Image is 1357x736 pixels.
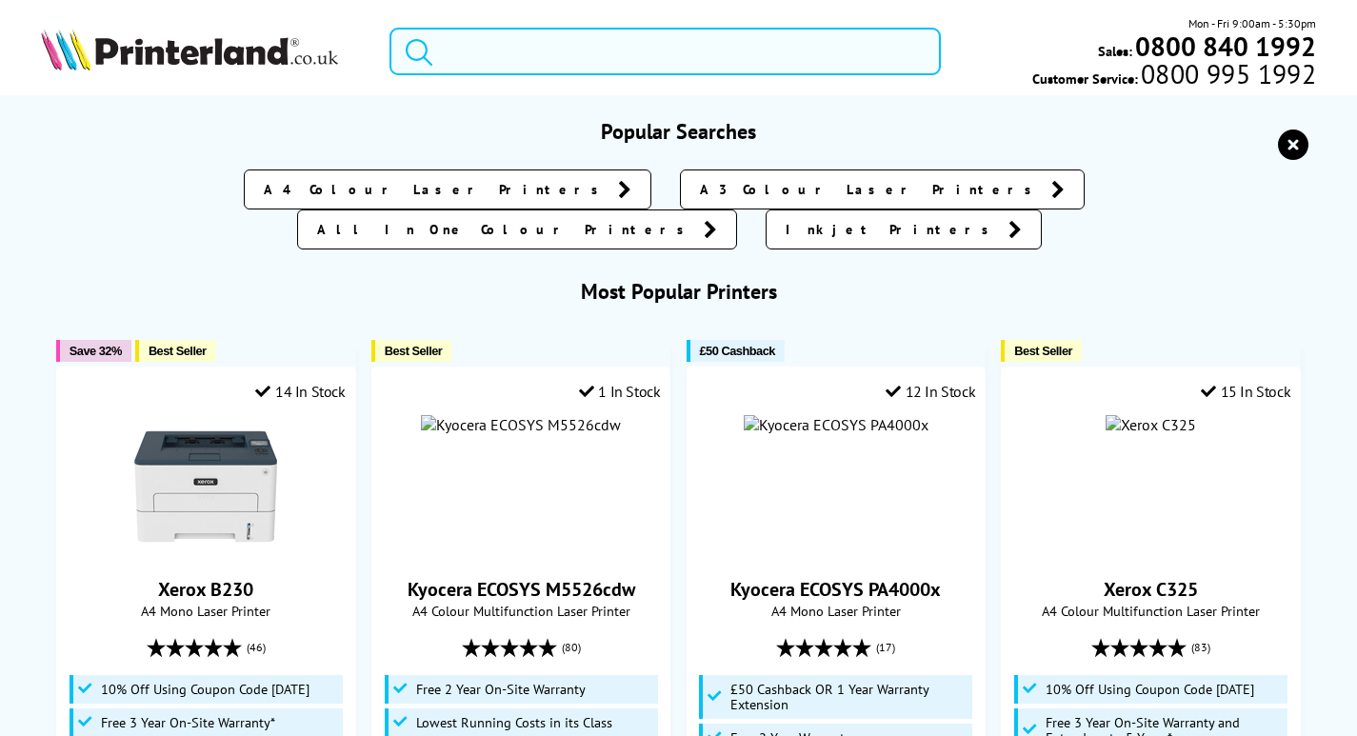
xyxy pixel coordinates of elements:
span: Customer Service: [1032,65,1316,88]
img: Xerox B230 [134,415,277,558]
div: 1 In Stock [579,382,661,401]
a: A3 Colour Laser Printers [680,169,1085,209]
span: Lowest Running Costs in its Class [416,715,612,730]
b: 0800 840 1992 [1135,29,1316,64]
a: Xerox B230 [134,543,277,562]
a: Inkjet Printers [766,209,1042,249]
img: Kyocera ECOSYS M5526cdw [421,415,621,434]
span: A3 Colour Laser Printers [700,180,1042,199]
a: Printerland Logo [41,29,366,74]
span: Inkjet Printers [786,220,999,239]
a: Xerox C325 [1104,577,1198,602]
button: Save 32% [56,340,131,362]
img: Printerland Logo [41,29,338,70]
span: £50 Cashback [700,344,775,358]
a: 0800 840 1992 [1132,37,1316,55]
button: £50 Cashback [687,340,785,362]
input: Search product or brand [389,28,941,75]
button: Best Seller [135,340,216,362]
span: (80) [562,629,581,666]
span: All In One Colour Printers [317,220,694,239]
button: Best Seller [1001,340,1082,362]
span: Best Seller [1014,344,1072,358]
span: £50 Cashback OR 1 Year Warranty Extension [730,682,968,712]
span: A4 Colour Laser Printers [264,180,609,199]
span: Save 32% [70,344,122,358]
span: Best Seller [149,344,207,358]
span: 10% Off Using Coupon Code [DATE] [101,682,309,697]
span: A4 Colour Multifunction Laser Printer [1011,602,1290,620]
span: Sales: [1098,42,1132,60]
img: Xerox C325 [1106,415,1196,434]
h3: Popular Searches [41,118,1317,145]
div: 14 In Stock [255,382,345,401]
a: All In One Colour Printers [297,209,737,249]
span: 0800 995 1992 [1138,65,1316,83]
img: Kyocera ECOSYS PA4000x [744,415,928,434]
div: 15 In Stock [1201,382,1290,401]
span: (46) [247,629,266,666]
div: 12 In Stock [886,382,975,401]
span: Free 2 Year On-Site Warranty [416,682,586,697]
a: Kyocera ECOSYS PA4000x [730,577,941,602]
a: Kyocera ECOSYS M5526cdw [408,577,635,602]
a: A4 Colour Laser Printers [244,169,651,209]
h3: Most Popular Printers [41,278,1317,305]
span: A4 Mono Laser Printer [67,602,346,620]
span: A4 Mono Laser Printer [697,602,976,620]
span: 10% Off Using Coupon Code [DATE] [1046,682,1254,697]
span: Mon - Fri 9:00am - 5:30pm [1188,14,1316,32]
span: (83) [1191,629,1210,666]
a: Xerox B230 [158,577,253,602]
span: (17) [876,629,895,666]
span: Free 3 Year On-Site Warranty* [101,715,275,730]
button: Best Seller [371,340,452,362]
span: Best Seller [385,344,443,358]
span: A4 Colour Multifunction Laser Printer [382,602,661,620]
